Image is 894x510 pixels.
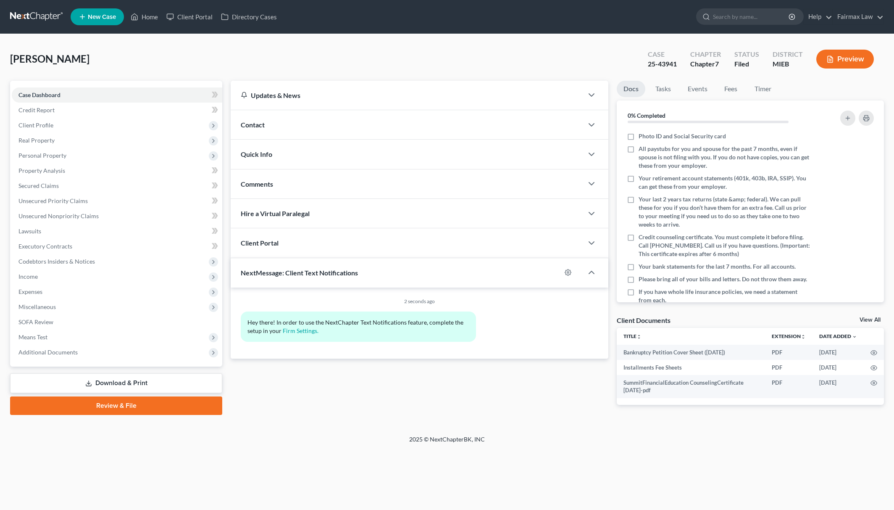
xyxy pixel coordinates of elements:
[772,333,806,339] a: Extensionunfold_more
[765,360,812,375] td: PDF
[639,145,810,170] span: All paystubs for you and spouse for the past 7 months, even if spouse is not filing with you. If ...
[718,81,744,97] a: Fees
[18,258,95,265] span: Codebtors Insiders & Notices
[628,112,665,119] strong: 0% Completed
[18,273,38,280] span: Income
[819,333,857,339] a: Date Added expand_more
[241,209,310,217] span: Hire a Virtual Paralegal
[649,81,678,97] a: Tasks
[18,333,47,341] span: Means Test
[241,269,358,277] span: NextMessage: Client Text Notifications
[241,150,272,158] span: Quick Info
[18,349,78,356] span: Additional Documents
[617,81,645,97] a: Docs
[88,14,116,20] span: New Case
[18,243,72,250] span: Executory Contracts
[773,50,803,59] div: District
[748,81,778,97] a: Timer
[639,288,810,304] span: If you have whole life insurance policies, we need a statement from each.
[639,262,796,271] span: Your bank statements for the last 7 months. For all accounts.
[765,375,812,398] td: PDF
[18,106,55,114] span: Credit Report
[816,50,874,69] button: Preview
[765,345,812,360] td: PDF
[681,81,714,97] a: Events
[241,180,273,188] span: Comments
[804,9,832,24] a: Help
[12,224,222,239] a: Lawsuits
[162,9,217,24] a: Client Portal
[12,178,222,193] a: Secured Claims
[10,396,222,415] a: Review & File
[623,333,642,339] a: Titleunfold_more
[648,59,677,69] div: 25-43941
[12,239,222,254] a: Executory Contracts
[773,59,803,69] div: MIEB
[241,298,598,305] div: 2 seconds ago
[18,303,56,310] span: Miscellaneous
[617,360,765,375] td: Installments Fee Sheets
[636,334,642,339] i: unfold_more
[812,375,864,398] td: [DATE]
[833,9,883,24] a: Fairmax Law
[812,345,864,360] td: [DATE]
[734,59,759,69] div: Filed
[12,314,222,330] a: SOFA Review
[639,174,810,191] span: Your retirement account statements (401k, 403b, IRA, SSIP). You can get these from your employer.
[18,167,65,174] span: Property Analysis
[18,137,55,144] span: Real Property
[12,209,222,224] a: Unsecured Nonpriority Claims
[126,9,162,24] a: Home
[18,318,53,325] span: SOFA Review
[639,132,726,140] span: Photo ID and Social Security card
[617,345,765,360] td: Bankruptcy Petition Cover Sheet ([DATE])
[639,275,807,283] span: Please bring all of your bills and letters. Do not throw them away.
[18,197,88,204] span: Unsecured Priority Claims
[10,373,222,393] a: Download & Print
[690,50,721,59] div: Chapter
[208,435,686,450] div: 2025 © NextChapterBK, INC
[241,91,573,100] div: Updates & News
[639,195,810,229] span: Your last 2 years tax returns (state &amp; federal). We can pull these for you if you don’t have ...
[617,375,765,398] td: SummitFinancialEducation CounselingCertificate [DATE]-pdf
[18,91,60,98] span: Case Dashboard
[734,50,759,59] div: Status
[217,9,281,24] a: Directory Cases
[713,9,790,24] input: Search by name...
[860,317,881,323] a: View All
[241,121,265,129] span: Contact
[801,334,806,339] i: unfold_more
[247,319,465,334] span: Hey there! In order to use the NextChapter Text Notifications feature, complete the setup in your
[812,360,864,375] td: [DATE]
[18,182,59,189] span: Secured Claims
[18,288,42,295] span: Expenses
[283,327,318,334] a: Firm Settings.
[18,122,53,129] span: Client Profile
[10,53,89,65] span: [PERSON_NAME]
[12,87,222,103] a: Case Dashboard
[617,316,670,325] div: Client Documents
[690,59,721,69] div: Chapter
[648,50,677,59] div: Case
[12,193,222,209] a: Unsecured Priority Claims
[12,163,222,178] a: Property Analysis
[12,103,222,118] a: Credit Report
[639,233,810,258] span: Credit counseling certificate. You must complete it before filing. Call [PHONE_NUMBER]. Call us i...
[852,334,857,339] i: expand_more
[18,212,99,219] span: Unsecured Nonpriority Claims
[241,239,279,247] span: Client Portal
[18,152,66,159] span: Personal Property
[18,227,41,235] span: Lawsuits
[715,60,719,68] span: 7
